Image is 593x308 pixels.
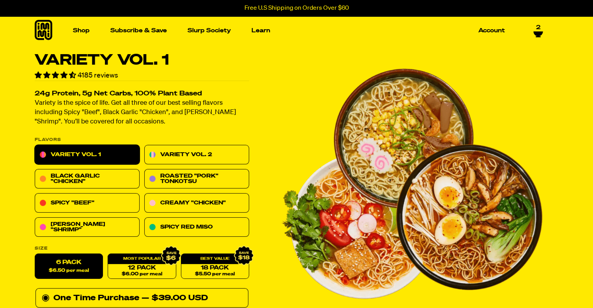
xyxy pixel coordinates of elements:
img: tab_keywords_by_traffic_grey.svg [78,45,84,51]
a: Spicy Red Miso [144,218,249,237]
span: $6.50 per meal [49,268,89,273]
a: Variety Vol. 1 [35,145,140,165]
p: Variety is the spice of life. Get all three of our best selling flavors including Spicy "Beef", B... [35,99,249,127]
span: 4185 reviews [78,72,118,79]
p: Free U.S Shipping on Orders Over $60 [244,5,349,12]
a: Creamy "Chicken" [144,194,249,213]
span: 2 [536,24,540,31]
a: Learn [248,25,273,37]
label: Size [35,246,249,251]
a: Black Garlic "Chicken" [35,169,140,189]
div: — $39.00 USD [142,292,208,304]
nav: Main navigation [70,16,508,45]
a: Account [475,25,508,37]
a: Spicy "Beef" [35,194,140,213]
h1: Variety Vol. 1 [35,53,249,68]
img: tab_domain_overview_orange.svg [21,45,27,51]
span: $5.50 per meal [195,272,235,277]
a: Variety Vol. 2 [144,145,249,165]
div: Domain Overview [30,46,70,51]
a: Subscribe & Save [107,25,170,37]
div: One Time Purchase [42,292,242,304]
div: Keywords by Traffic [86,46,131,51]
iframe: Marketing Popup [4,272,82,304]
label: 6 Pack [35,254,103,279]
span: 4.55 stars [35,72,78,79]
img: website_grey.svg [12,20,19,26]
a: Slurp Society [184,25,234,37]
p: Flavors [35,138,249,142]
a: Shop [70,25,93,37]
a: 12 Pack$6.00 per meal [108,254,176,279]
div: v 4.0.25 [22,12,38,19]
a: 18 Pack$5.50 per meal [181,254,249,279]
a: Roasted "Pork" Tonkotsu [144,169,249,189]
a: 2 [533,24,543,37]
a: [PERSON_NAME] "Shrimp" [35,218,140,237]
h2: 24g Protein, 5g Net Carbs, 100% Plant Based [35,91,249,97]
span: $6.00 per meal [121,272,162,277]
img: logo_orange.svg [12,12,19,19]
div: Domain: [DOMAIN_NAME] [20,20,86,26]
